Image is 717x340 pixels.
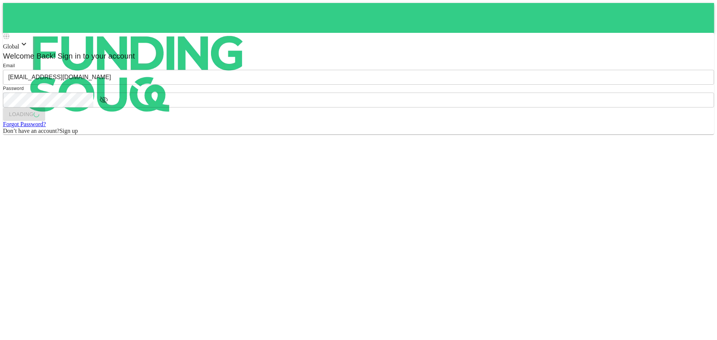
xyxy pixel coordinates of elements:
[3,63,15,68] span: Email
[59,128,78,134] span: Sign up
[3,70,714,85] input: email
[3,40,714,50] div: Global
[3,128,59,134] span: Don’t have an account?
[3,121,46,127] a: Forgot Password?
[3,3,714,33] a: logo
[3,52,56,60] span: Welcome Back!
[56,52,135,60] span: Sign in to your account
[3,3,272,145] img: logo
[3,93,93,107] input: password
[3,86,24,91] span: Password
